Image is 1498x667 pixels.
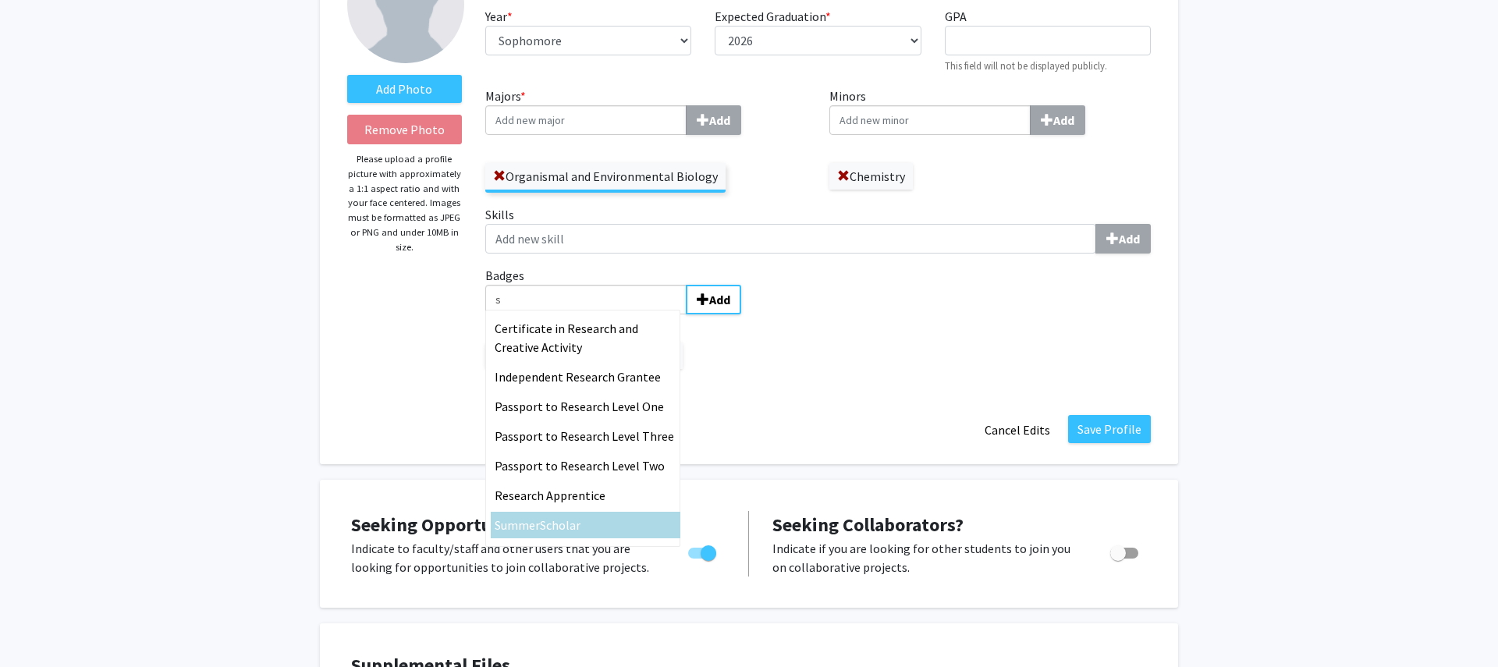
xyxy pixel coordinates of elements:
div: Toggle [1104,539,1147,562]
span: earch Level Two [580,458,665,474]
label: AddProfile Picture [347,75,462,103]
b: Add [709,112,730,128]
label: Skills [485,205,1151,254]
i: Indicates a required field [485,385,1151,399]
input: BadgesCertificate in Research and Creative ActivityIndependent Research GranteePassport to Resear... [485,285,687,314]
label: Majors [485,87,807,135]
span: s [574,428,580,444]
span: port to Re [519,458,574,474]
span: Seeking Opportunities? [351,513,547,537]
span: s [513,399,519,414]
input: MinorsAdd [829,105,1031,135]
span: Certificate in Re [495,321,581,336]
iframe: Chat [12,597,66,655]
span: Seeking Collaborators? [772,513,964,537]
input: Majors*Add [485,105,687,135]
span: s [581,321,587,336]
label: Minors [829,87,1151,135]
label: Year [485,7,513,26]
span: port to Re [519,399,574,414]
span: s [574,399,580,414]
b: Add [1119,231,1140,247]
span: s [513,458,519,474]
span: port to Re [519,428,574,444]
button: Skills [1095,224,1151,254]
span: s [574,458,580,474]
label: Organismal and Environmental Biology [485,163,726,190]
span: s [513,428,519,444]
span: Re [495,488,509,503]
span: earch Level One [580,399,664,414]
span: S [495,517,501,533]
p: Indicate if you are looking for other students to join you on collaborative projects. [772,539,1081,577]
button: BadgesCertificate in Research and Creative ActivityIndependent Research GranteePassport to Resear... [686,285,741,314]
span: S [540,517,546,533]
span: earch Apprentice [514,488,605,503]
span: earch Grantee [585,369,661,385]
button: Majors* [686,105,741,135]
label: Chemistry [829,163,913,190]
label: GPA [945,7,967,26]
button: Save Profile [1068,415,1151,443]
span: Pa [495,428,508,444]
span: cholar [546,517,580,533]
label: Badges [485,266,1151,314]
small: This field will not be displayed publicly. [945,59,1107,72]
span: s [509,488,514,503]
button: Remove Photo [347,115,462,144]
span: s [508,428,513,444]
span: earch Level Three [580,428,674,444]
span: s [580,369,585,385]
p: Please upload a profile picture with approximately a 1:1 aspect ratio and with your face centered... [347,152,462,254]
button: Cancel Edits [974,415,1060,445]
span: s [508,458,513,474]
b: Add [709,292,730,307]
input: SkillsAdd [485,224,1096,254]
span: s [508,399,513,414]
span: Independent Re [495,369,580,385]
p: Indicate to faculty/staff and other users that you are looking for opportunities to join collabor... [351,539,658,577]
span: ummer [501,517,540,533]
span: Pa [495,458,508,474]
span: Pa [495,399,508,414]
label: Expected Graduation [715,7,831,26]
button: Minors [1030,105,1085,135]
div: Toggle [682,539,725,562]
b: Add [1053,112,1074,128]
